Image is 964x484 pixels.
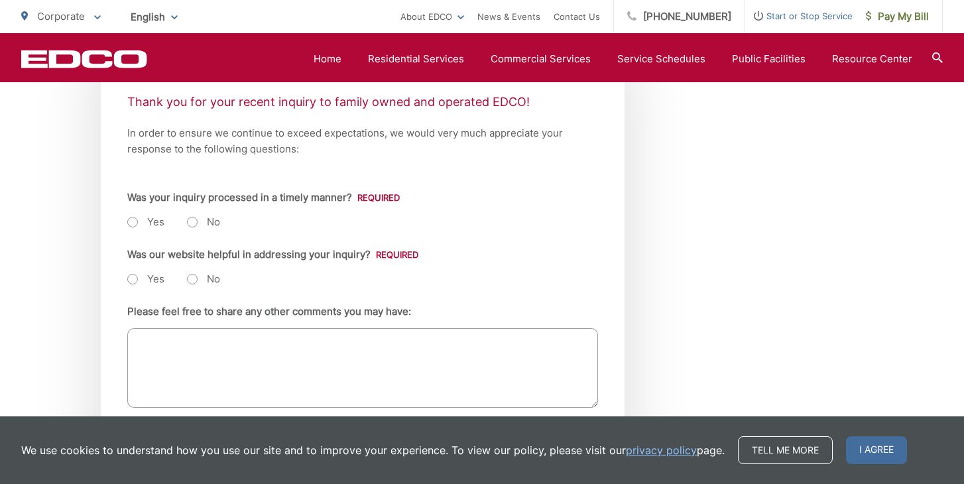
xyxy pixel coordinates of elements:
span: Corporate [37,10,85,23]
p: In order to ensure we continue to exceed expectations, we would very much appreciate your respons... [127,125,598,157]
label: Was your inquiry processed in a timely manner? [127,192,400,204]
a: Service Schedules [617,51,705,67]
label: Was our website helpful in addressing your inquiry? [127,249,418,261]
a: EDCD logo. Return to the homepage. [21,50,147,68]
a: Home [314,51,341,67]
label: Yes [127,272,164,286]
a: Commercial Services [491,51,591,67]
p: Thank you for your recent inquiry to family owned and operated EDCO! [127,92,598,112]
a: News & Events [477,9,540,25]
label: No [187,272,220,286]
label: No [187,215,220,229]
a: Public Facilities [732,51,806,67]
label: Yes [127,215,164,229]
span: I agree [846,436,907,464]
a: Tell me more [738,436,833,464]
label: Please feel free to share any other comments you may have: [127,306,411,318]
a: About EDCO [400,9,464,25]
a: Residential Services [368,51,464,67]
p: We use cookies to understand how you use our site and to improve your experience. To view our pol... [21,442,725,458]
span: English [121,5,188,29]
a: Contact Us [554,9,600,25]
span: Pay My Bill [866,9,929,25]
a: privacy policy [626,442,697,458]
a: Resource Center [832,51,912,67]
